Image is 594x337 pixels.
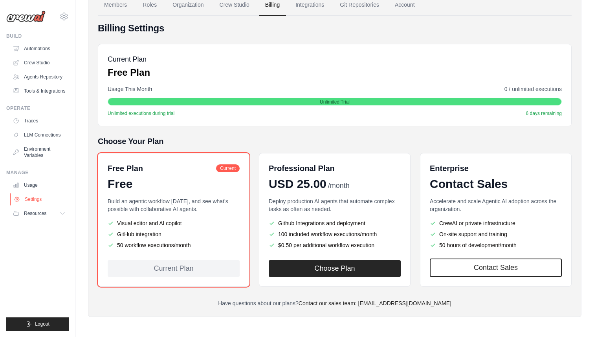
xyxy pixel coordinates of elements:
[9,42,69,55] a: Automations
[430,230,562,238] li: On-site support and training
[108,163,143,174] h6: Free Plan
[9,143,69,162] a: Environment Variables
[108,230,240,238] li: GitHub integration
[24,210,46,217] span: Resources
[504,85,562,93] span: 0 / unlimited executions
[108,241,240,249] li: 50 workflow executions/month
[98,299,572,307] p: Have questions about our plans?
[108,54,150,65] h5: Current Plan
[9,56,69,69] a: Crew Studio
[10,193,70,206] a: Settings
[430,177,562,191] div: Contact Sales
[269,219,401,227] li: Github Integrations and deployment
[269,241,401,249] li: $0.50 per additional workflow execution
[108,85,152,93] span: Usage This Month
[6,105,69,111] div: Operate
[98,136,572,147] h5: Choose Your Plan
[9,179,69,191] a: Usage
[108,66,150,79] p: Free Plan
[6,33,69,39] div: Build
[269,260,401,277] button: Choose Plan
[108,219,240,227] li: Visual editor and AI copilot
[9,85,69,97] a: Tools & Integrations
[430,259,562,277] a: Contact Sales
[9,129,69,141] a: LLM Connections
[430,197,562,213] p: Accelerate and scale Agentic AI adoption across the organization.
[430,241,562,249] li: 50 hours of development/month
[216,164,240,172] span: Current
[320,99,350,105] span: Unlimited Trial
[269,177,326,191] span: USD 25.00
[269,163,335,174] h6: Professional Plan
[98,22,572,35] h4: Billing Settings
[9,71,69,83] a: Agents Repository
[526,110,562,117] span: 6 days remaining
[9,115,69,127] a: Traces
[6,169,69,176] div: Manage
[269,197,401,213] p: Deploy production AI agents that automate complex tasks as often as needed.
[328,180,350,191] span: /month
[108,197,240,213] p: Build an agentic workflow [DATE], and see what's possible with collaborative AI agents.
[108,260,240,277] div: Current Plan
[6,317,69,331] button: Logout
[108,110,174,117] span: Unlimited executions during trial
[108,177,240,191] div: Free
[6,11,46,22] img: Logo
[299,300,451,306] a: Contact our sales team: [EMAIL_ADDRESS][DOMAIN_NAME]
[269,230,401,238] li: 100 included workflow executions/month
[430,219,562,227] li: CrewAI or private infrastructure
[430,163,562,174] h6: Enterprise
[35,321,49,327] span: Logout
[9,207,69,220] button: Resources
